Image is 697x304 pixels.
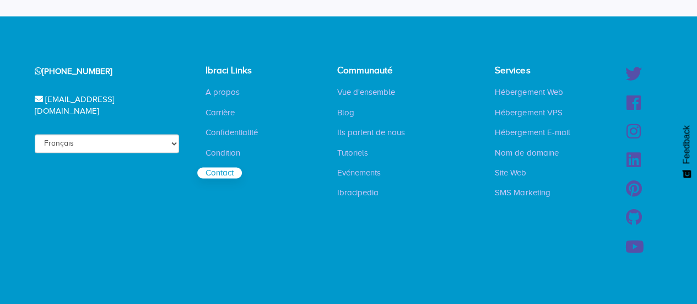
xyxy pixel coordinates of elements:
[487,107,570,118] a: Hébergement VPS
[21,86,180,126] div: [EMAIL_ADDRESS][DOMAIN_NAME]
[487,87,571,98] a: Hébergement Web
[206,66,277,76] h4: Ibraci Links
[197,147,248,158] a: Condition
[329,147,376,158] a: Tutoriels
[329,87,403,98] a: Vue d'ensemble
[487,167,534,178] a: Site Web
[682,125,691,164] span: Feedback
[197,87,248,98] a: A propos
[329,127,413,138] a: Ils parlent de nous
[487,147,566,158] a: Nom de domaine
[197,107,243,118] a: Carrière
[676,114,697,189] button: Feedback - Afficher l’enquête
[495,66,578,76] h4: Services
[487,127,578,138] a: Hébergement E-mail
[329,187,387,198] a: Ibracipedia
[337,66,413,76] h4: Communauté
[197,127,266,138] a: Confidentialité
[21,57,180,86] div: [PHONE_NUMBER]
[197,167,242,178] a: Contact
[642,249,684,291] iframe: Drift Widget Chat Controller
[329,107,363,118] a: Blog
[329,167,389,178] a: Evénements
[487,187,558,198] a: SMS Marketing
